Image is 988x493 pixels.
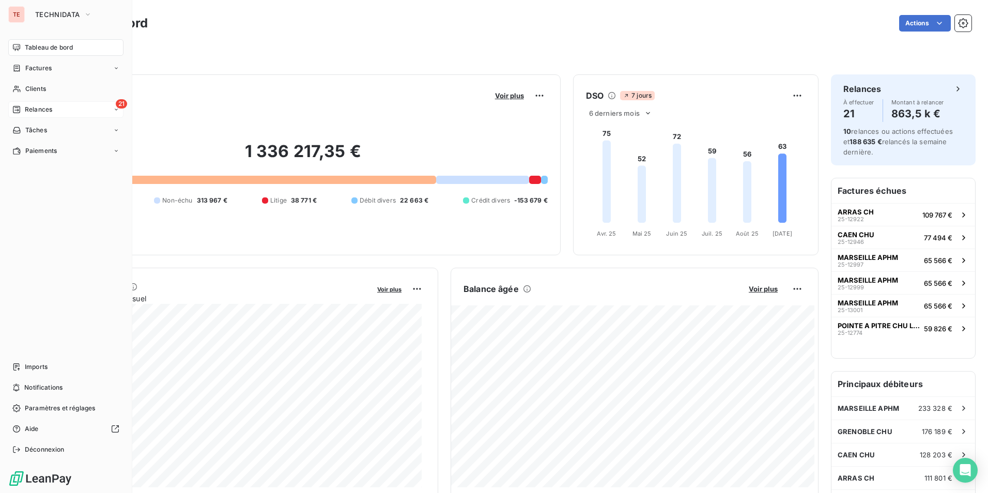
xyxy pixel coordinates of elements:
[891,99,944,105] span: Montant à relancer
[632,230,651,237] tspan: Mai 25
[8,421,124,437] a: Aide
[8,470,72,487] img: Logo LeanPay
[116,99,127,109] span: 21
[25,146,57,156] span: Paiements
[838,404,899,412] span: MARSEILLE APHM
[291,196,317,205] span: 38 771 €
[25,126,47,135] span: Tâches
[736,230,759,237] tspan: Août 25
[25,404,95,413] span: Paramètres et réglages
[25,64,52,73] span: Factures
[843,127,953,156] span: relances ou actions effectuées et relancés la semaine dernière.
[831,372,975,396] h6: Principaux débiteurs
[922,211,952,219] span: 109 767 €
[838,451,875,459] span: CAEN CHU
[838,321,920,330] span: POINTE A PITRE CHU LES ABYMES
[25,105,52,114] span: Relances
[666,230,687,237] tspan: Juin 25
[197,196,227,205] span: 313 967 €
[838,330,862,336] span: 25-12774
[58,141,548,172] h2: 1 336 217,35 €
[492,91,527,100] button: Voir plus
[838,239,864,245] span: 25-12946
[831,271,975,294] button: MARSEILLE APHM25-1299965 566 €
[831,317,975,340] button: POINTE A PITRE CHU LES ABYMES25-1277459 826 €
[831,178,975,203] h6: Factures échues
[838,474,874,482] span: ARRAS CH
[58,293,370,304] span: Chiffre d'affaires mensuel
[924,256,952,265] span: 65 566 €
[891,105,944,122] h4: 863,5 k €
[838,276,898,284] span: MARSEILLE APHM
[597,230,616,237] tspan: Avr. 25
[25,424,39,434] span: Aide
[586,89,604,102] h6: DSO
[838,253,898,261] span: MARSEILLE APHM
[922,427,952,436] span: 176 189 €
[924,279,952,287] span: 65 566 €
[374,284,405,294] button: Voir plus
[831,226,975,249] button: CAEN CHU25-1294677 494 €
[35,10,80,19] span: TECHNIDATA
[8,6,25,23] div: TE
[749,285,778,293] span: Voir plus
[850,137,882,146] span: 188 635 €
[918,404,952,412] span: 233 328 €
[838,299,898,307] span: MARSEILLE APHM
[953,458,978,483] div: Open Intercom Messenger
[377,286,402,293] span: Voir plus
[843,105,874,122] h4: 21
[838,427,892,436] span: GRENOBLE CHU
[924,302,952,310] span: 65 566 €
[495,91,524,100] span: Voir plus
[924,325,952,333] span: 59 826 €
[838,261,863,268] span: 25-12997
[831,203,975,226] button: ARRAS CH25-12922109 767 €
[838,307,862,313] span: 25-13001
[838,208,874,216] span: ARRAS CH
[25,362,48,372] span: Imports
[270,196,287,205] span: Litige
[25,84,46,94] span: Clients
[162,196,192,205] span: Non-échu
[514,196,548,205] span: -153 679 €
[843,127,851,135] span: 10
[464,283,519,295] h6: Balance âgée
[24,383,63,392] span: Notifications
[702,230,722,237] tspan: Juil. 25
[899,15,951,32] button: Actions
[920,451,952,459] span: 128 203 €
[589,109,640,117] span: 6 derniers mois
[25,43,73,52] span: Tableau de bord
[773,230,792,237] tspan: [DATE]
[843,99,874,105] span: À effectuer
[924,234,952,242] span: 77 494 €
[843,83,881,95] h6: Relances
[831,294,975,317] button: MARSEILLE APHM25-1300165 566 €
[838,284,864,290] span: 25-12999
[360,196,396,205] span: Débit divers
[838,230,874,239] span: CAEN CHU
[471,196,510,205] span: Crédit divers
[924,474,952,482] span: 111 801 €
[831,249,975,271] button: MARSEILLE APHM25-1299765 566 €
[400,196,428,205] span: 22 663 €
[620,91,655,100] span: 7 jours
[746,284,781,294] button: Voir plus
[25,445,65,454] span: Déconnexion
[838,216,864,222] span: 25-12922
